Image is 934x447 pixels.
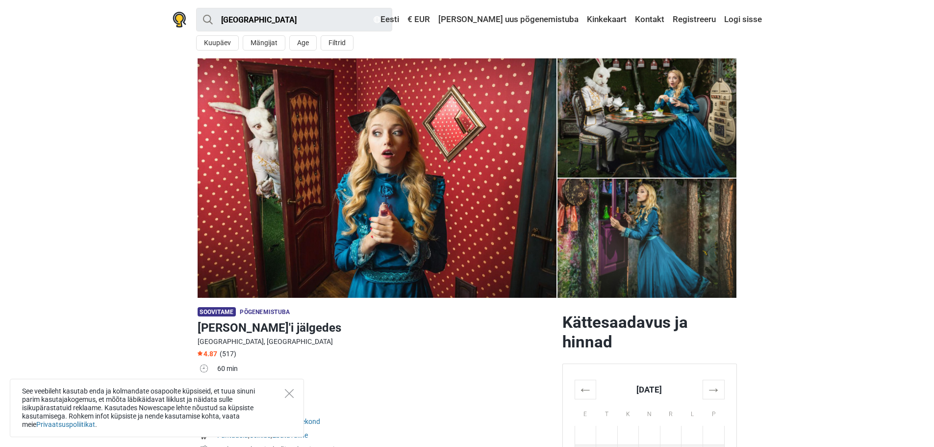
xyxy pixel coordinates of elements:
h1: [PERSON_NAME]'i jälgedes [198,319,555,337]
a: Fantaasia [217,431,248,439]
th: P [703,399,724,426]
th: T [596,399,618,426]
img: Eesti [374,16,380,23]
div: [GEOGRAPHIC_DATA], [GEOGRAPHIC_DATA] [198,337,555,347]
th: E [575,399,596,426]
h2: Kättesaadavus ja hinnad [562,313,737,352]
a: € EUR [405,11,432,28]
a: Eesti [371,11,402,28]
td: 60 min [217,363,555,377]
a: Seiklus [250,431,271,439]
th: L [682,399,703,426]
button: Close [285,389,294,398]
a: Ebatavaline [272,431,308,439]
a: Alice'i jälgedes photo 9 [198,58,556,298]
td: 2 - 4 mängijat [217,377,555,391]
a: Kinkekaart [584,11,629,28]
button: Mängijat [243,35,285,51]
th: K [617,399,639,426]
div: Väga hea: [217,406,555,417]
span: 4.87 [198,350,217,358]
a: Kontakt [632,11,667,28]
td: , , [217,429,555,444]
td: , , [217,405,555,429]
th: ← [575,380,596,399]
a: Perekond [291,418,320,425]
img: Star [198,351,202,356]
span: Soovitame [198,307,236,316]
a: Alice'i jälgedes photo 3 [557,58,737,178]
a: [PERSON_NAME] uus põgenemistuba [436,11,581,28]
div: See veebileht kasutab enda ja kolmandate osapoolte küpsiseid, et tuua sinuni parim kasutajakogemu... [10,379,304,437]
button: Kuupäev [196,35,239,51]
img: Alice'i jälgedes photo 10 [198,58,556,298]
input: proovi “Tallinn” [196,8,392,31]
a: Logi sisse [722,11,762,28]
button: Filtrid [321,35,353,51]
th: R [660,399,682,426]
th: N [639,399,660,426]
a: Registreeru [670,11,718,28]
img: Nowescape logo [173,12,186,27]
th: → [703,380,724,399]
th: [DATE] [596,380,703,399]
a: Alice'i jälgedes photo 4 [557,179,737,298]
button: Age [289,35,317,51]
span: (517) [220,350,236,358]
span: Põgenemistuba [240,309,290,316]
a: Privaatsuspoliitikat [36,421,95,428]
img: Alice'i jälgedes photo 5 [557,179,737,298]
img: Alice'i jälgedes photo 4 [557,58,737,178]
